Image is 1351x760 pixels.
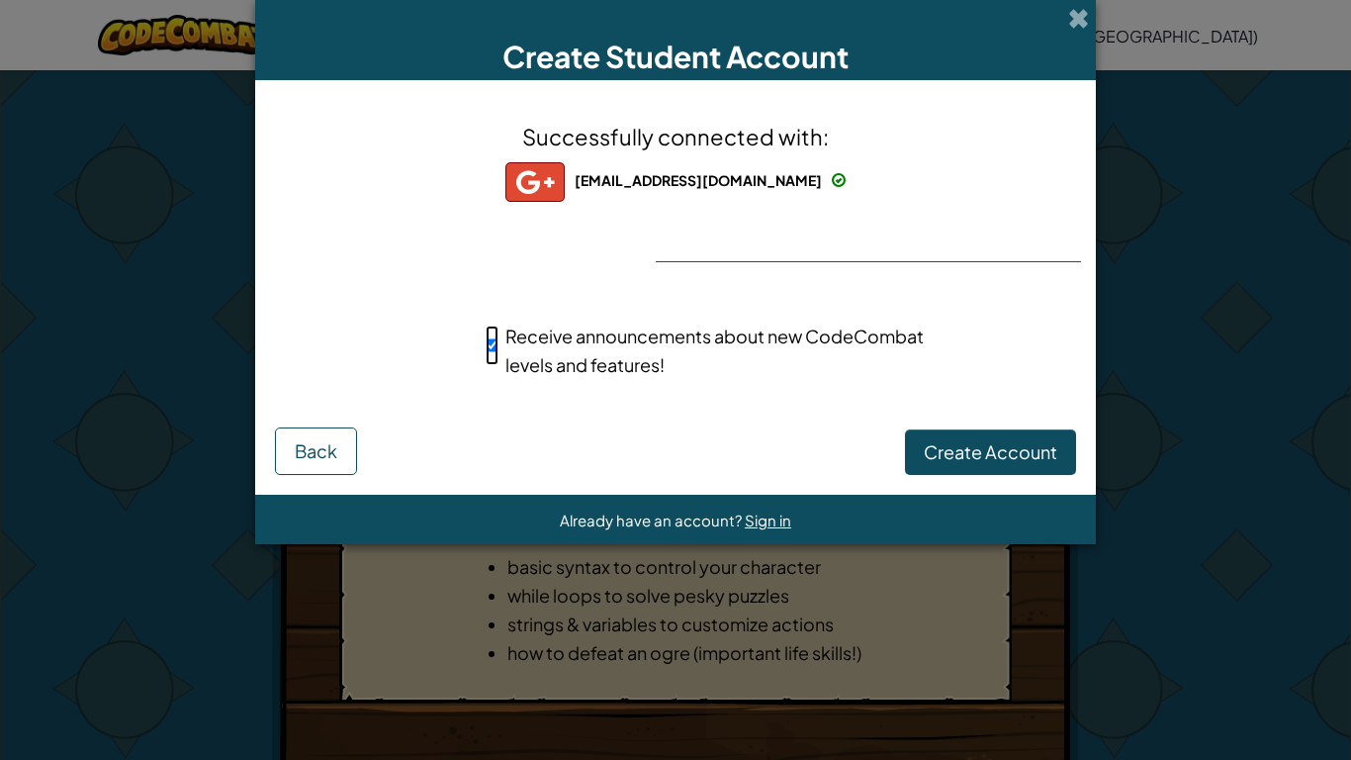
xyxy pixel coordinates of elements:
span: Receive announcements about new CodeCombat levels and features! [505,325,924,376]
a: Sign in [745,511,791,529]
span: [EMAIL_ADDRESS][DOMAIN_NAME] [575,171,822,189]
span: Create Student Account [502,38,849,75]
span: Back [295,439,337,462]
img: gplus_small.png [505,162,565,202]
span: Create Account [924,440,1057,463]
span: Successfully connected with: [522,123,829,150]
button: Create Account [905,429,1076,475]
span: Already have an account? [560,511,745,529]
button: Back [275,427,357,475]
input: Receive announcements about new CodeCombat levels and features! [486,326,498,365]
